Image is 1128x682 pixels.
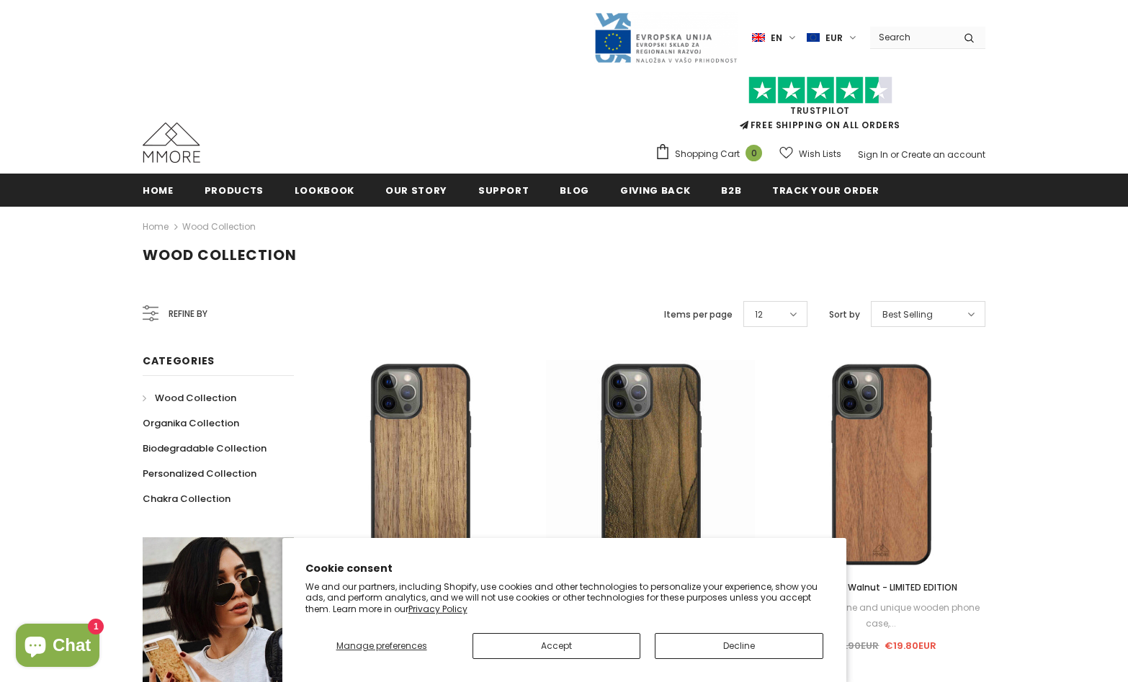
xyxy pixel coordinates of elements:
a: Chakra Collection [143,486,230,511]
a: Personalized Collection [143,461,256,486]
span: Our Story [385,184,447,197]
span: EUR [825,31,843,45]
span: en [771,31,782,45]
span: Chakra Collection [143,492,230,506]
a: Blog [560,174,589,206]
a: Track your order [772,174,879,206]
span: Shopping Cart [675,147,740,161]
a: Javni Razpis [594,31,738,43]
button: Accept [473,633,640,659]
span: Products [205,184,264,197]
span: Blog [560,184,589,197]
a: Wood Collection [143,385,236,410]
a: Sign In [858,148,888,161]
span: Refine by [169,306,207,322]
span: Best Selling [882,308,933,322]
span: €26.90EUR [825,639,879,652]
span: Lookbook [295,184,354,197]
a: Trustpilot [790,104,850,117]
span: European Walnut - LIMITED EDITION [804,581,957,593]
label: Sort by [829,308,860,322]
span: €19.80EUR [885,639,936,652]
a: Products [205,174,264,206]
span: Wish Lists [799,147,841,161]
span: Categories [143,354,215,368]
img: i-lang-1.png [752,32,765,44]
span: Home [143,184,174,197]
a: B2B [721,174,741,206]
span: 12 [755,308,763,322]
a: Lookbook [295,174,354,206]
a: Home [143,174,174,206]
a: Biodegradable Collection [143,436,267,461]
span: Personalized Collection [143,467,256,480]
span: Wood Collection [143,245,297,265]
span: FREE SHIPPING ON ALL ORDERS [655,83,985,131]
span: B2B [721,184,741,197]
a: Wood Collection [182,220,256,233]
img: Javni Razpis [594,12,738,64]
a: Shopping Cart 0 [655,143,769,165]
span: Organika Collection [143,416,239,430]
input: Search Site [870,27,953,48]
a: Wish Lists [779,141,841,166]
label: Items per page [664,308,733,322]
span: Wood Collection [155,391,236,405]
span: support [478,184,529,197]
button: Decline [655,633,823,659]
a: Home [143,218,169,235]
button: Manage preferences [305,633,458,659]
span: Track your order [772,184,879,197]
a: European Walnut - LIMITED EDITION [776,580,985,596]
a: Giving back [620,174,690,206]
p: We and our partners, including Shopify, use cookies and other technologies to personalize your ex... [305,581,823,615]
span: Manage preferences [336,640,427,652]
span: Biodegradable Collection [143,441,267,455]
a: Privacy Policy [408,603,467,615]
h2: Cookie consent [305,561,823,576]
inbox-online-store-chat: Shopify online store chat [12,624,104,670]
a: Organika Collection [143,410,239,436]
span: or [890,148,899,161]
div: If you want a fine and unique wooden phone case,... [776,600,985,632]
span: Giving back [620,184,690,197]
span: 0 [746,145,762,161]
img: Trust Pilot Stars [748,76,892,104]
a: Our Story [385,174,447,206]
a: Create an account [901,148,985,161]
a: support [478,174,529,206]
img: MMORE Cases [143,122,200,163]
